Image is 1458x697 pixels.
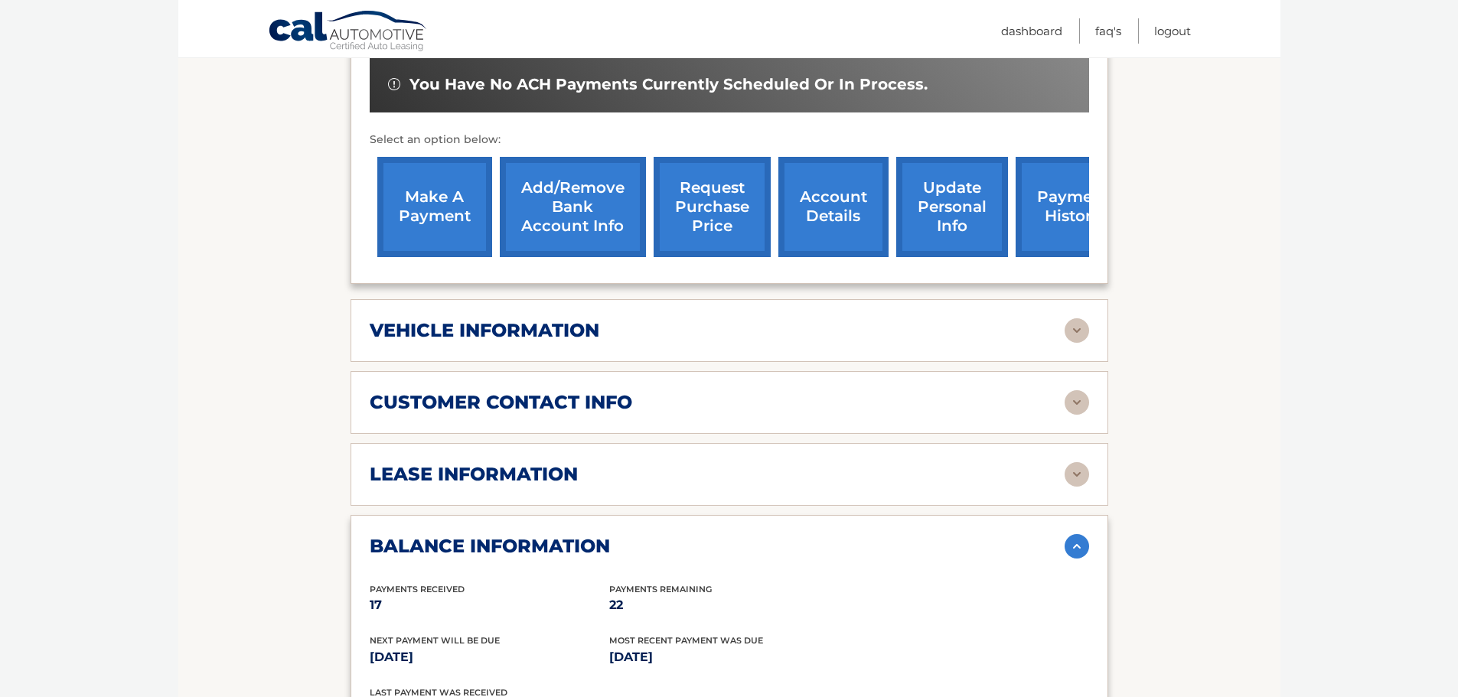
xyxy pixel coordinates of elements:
a: account details [778,157,889,257]
p: 22 [609,594,849,616]
span: Next Payment will be due [370,635,500,646]
a: payment history [1016,157,1130,257]
img: accordion-rest.svg [1065,390,1089,415]
span: Most Recent Payment Was Due [609,635,763,646]
p: Select an option below: [370,131,1089,149]
h2: vehicle information [370,319,599,342]
a: make a payment [377,157,492,257]
a: FAQ's [1095,18,1121,44]
h2: lease information [370,463,578,486]
img: alert-white.svg [388,78,400,90]
a: Logout [1154,18,1191,44]
p: [DATE] [370,647,609,668]
img: accordion-rest.svg [1065,318,1089,343]
h2: balance information [370,535,610,558]
a: update personal info [896,157,1008,257]
img: accordion-rest.svg [1065,462,1089,487]
a: Dashboard [1001,18,1062,44]
h2: customer contact info [370,391,632,414]
a: Add/Remove bank account info [500,157,646,257]
img: accordion-active.svg [1065,534,1089,559]
span: Payments Remaining [609,584,712,594]
a: Cal Automotive [268,10,429,54]
span: You have no ACH payments currently scheduled or in process. [409,75,928,94]
span: Payments Received [370,584,465,594]
p: [DATE] [609,647,849,668]
a: request purchase price [654,157,771,257]
p: 17 [370,594,609,616]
